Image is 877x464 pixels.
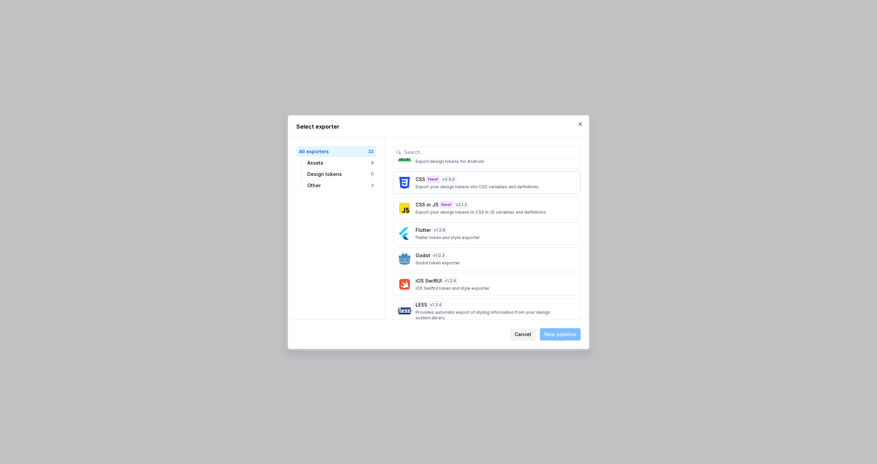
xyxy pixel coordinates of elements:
[416,260,460,266] p: Godot token exporter
[296,146,376,157] button: All exporters22
[416,201,438,208] p: CSS in JS
[393,298,581,324] button: LESSv1.3.4Provides automatic export of styling information from your design system library.
[416,310,554,321] p: Provides automatic export of styling information from your design system library.
[393,171,581,194] button: CSSNew!v3.5.0Export your design tokens into CSS variables and definitions.
[427,176,440,183] div: New!
[393,273,581,296] button: iOS SwiftUIv1.2.6iOS SwiftUI token and style exporter
[416,159,484,164] p: Export design tokens for Android
[307,182,371,189] div: Other
[515,331,531,338] span: Cancel
[393,248,581,270] button: Godotv1.0.3Godot token exporter
[393,197,581,219] button: CSS in JSNew!v2.1.3Export your design tokens to CSS in JS variables and definitions.
[416,176,425,183] p: CSS
[432,227,447,234] div: v 1.2.8
[416,252,430,259] p: Godot
[307,159,371,166] div: Assets
[416,235,480,240] p: Flutter token and style exporter
[429,301,443,308] div: v 1.3.4
[305,180,376,191] button: Other3
[416,210,547,215] p: Export your design tokens to CSS in JS variables and definitions.
[416,277,442,284] p: iOS SwiftUI
[296,122,581,131] h2: Select exporter
[416,286,490,291] p: iOS SwiftUI token and style exporter
[402,146,581,158] input: Search...
[416,227,431,234] p: Flutter
[454,201,468,208] div: v 2.1.3
[371,160,374,166] div: 8
[307,171,370,178] div: Design tokens
[432,252,446,259] div: v 1.0.3
[305,157,376,168] button: Assets8
[441,176,456,183] div: v 3.5.0
[371,183,374,188] div: 3
[393,222,581,245] button: Flutterv1.2.8Flutter token and style exporter
[440,201,453,208] div: New!
[368,149,374,154] div: 22
[416,184,540,190] p: Export your design tokens into CSS variables and definitions.
[443,277,458,284] div: v 1.2.6
[370,171,374,177] div: 11
[299,148,368,155] div: All exporters
[416,301,427,308] p: LESS
[510,328,536,341] button: Cancel
[305,169,376,180] button: Design tokens11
